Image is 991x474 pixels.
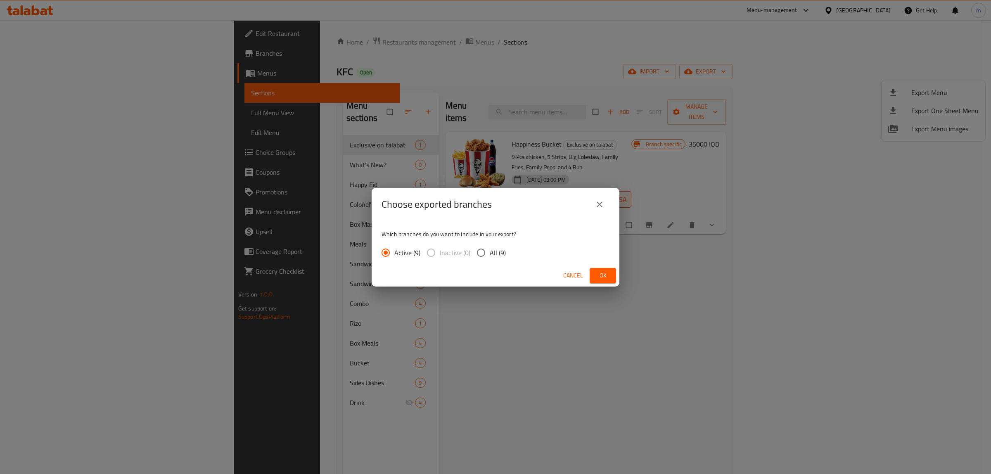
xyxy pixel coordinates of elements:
[560,268,586,283] button: Cancel
[382,230,609,238] p: Which branches do you want to include in your export?
[563,270,583,281] span: Cancel
[394,248,420,258] span: Active (9)
[590,268,616,283] button: Ok
[440,248,470,258] span: Inactive (0)
[382,198,492,211] h2: Choose exported branches
[596,270,609,281] span: Ok
[490,248,506,258] span: All (9)
[590,194,609,214] button: close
